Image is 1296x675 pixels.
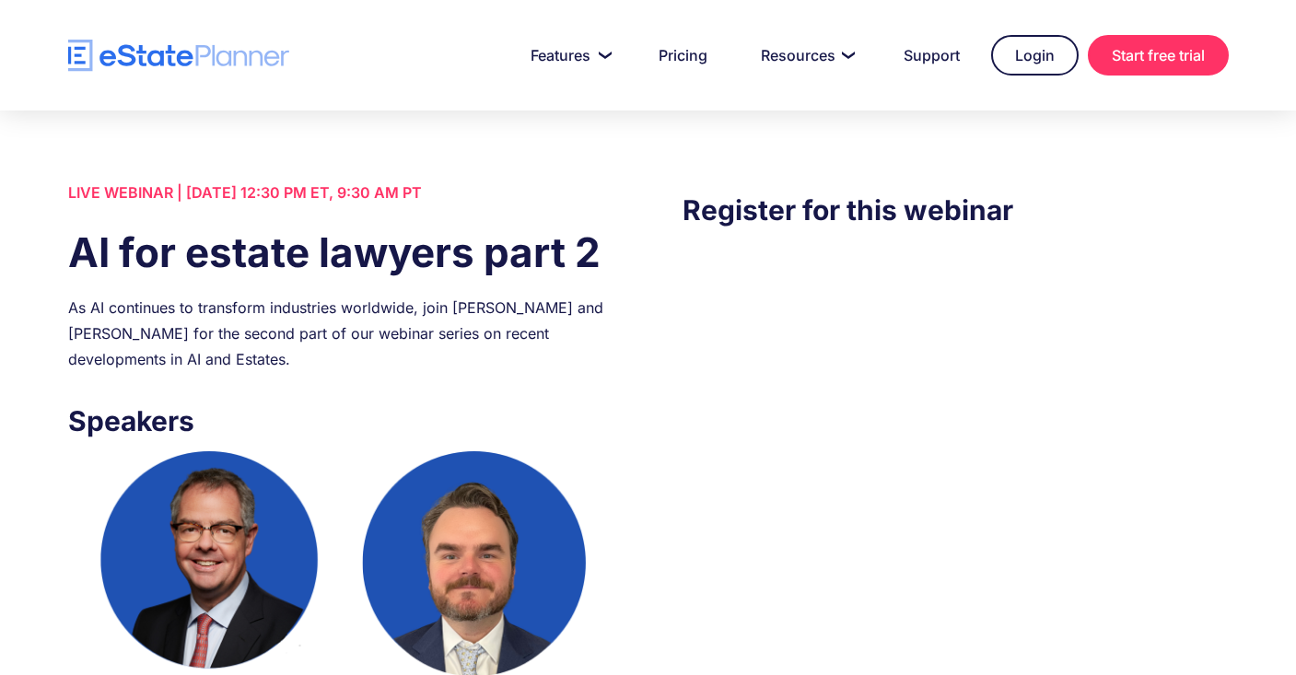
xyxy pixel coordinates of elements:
a: Resources [739,37,872,74]
h3: Speakers [68,400,613,442]
h3: Register for this webinar [683,189,1228,231]
a: Support [882,37,982,74]
a: Login [991,35,1079,76]
a: Features [508,37,627,74]
div: LIVE WEBINAR | [DATE] 12:30 PM ET, 9:30 AM PT [68,180,613,205]
a: home [68,40,289,72]
a: Pricing [636,37,730,74]
h1: AI for estate lawyers part 2 [68,224,613,281]
div: As AI continues to transform industries worldwide, join [PERSON_NAME] and [PERSON_NAME] for the s... [68,295,613,372]
a: Start free trial [1088,35,1229,76]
